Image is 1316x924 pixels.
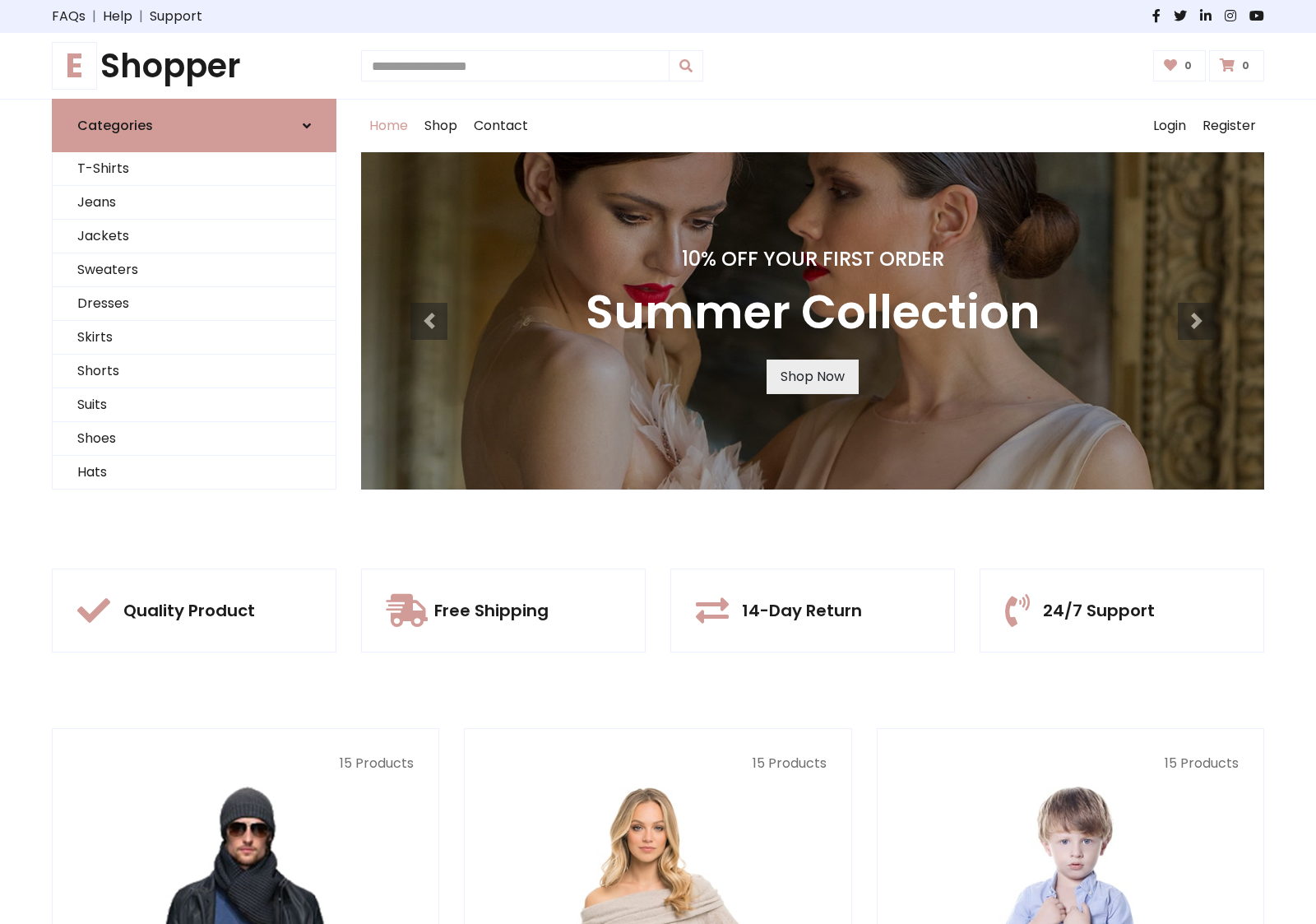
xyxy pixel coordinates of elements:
a: Shorts [53,355,336,388]
a: EShopper [52,46,336,86]
a: Login [1145,100,1194,152]
a: Hats [53,456,336,490]
a: Suits [53,388,336,422]
h3: Summer Collection [586,285,1040,340]
h4: 10% Off Your First Order [586,248,1040,272]
a: Shop [416,100,466,152]
h5: 24/7 Support [1043,601,1155,620]
a: 0 [1209,50,1264,81]
h5: Free Shipping [434,601,549,620]
h1: Shopper [52,46,336,86]
a: Register [1194,100,1264,152]
a: Jeans [53,186,336,220]
h5: 14-Day Return [742,601,862,620]
span: | [86,7,103,26]
a: Dresses [53,287,336,321]
span: 0 [1238,58,1253,73]
a: Sweaters [53,253,336,287]
span: 0 [1180,58,1196,73]
a: Categories [52,99,336,152]
p: 15 Products [489,754,826,773]
a: Help [103,7,132,26]
a: Support [150,7,202,26]
a: T-Shirts [53,152,336,186]
a: Shop Now [767,360,859,394]
p: 15 Products [77,754,414,773]
span: | [132,7,150,26]
a: Shoes [53,422,336,456]
span: E [52,42,97,90]
a: FAQs [52,7,86,26]
p: 15 Products [902,754,1239,773]
a: Skirts [53,321,336,355]
a: 0 [1153,50,1207,81]
a: Home [361,100,416,152]
h5: Quality Product [123,601,255,620]
h6: Categories [77,118,153,133]
a: Contact [466,100,536,152]
a: Jackets [53,220,336,253]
